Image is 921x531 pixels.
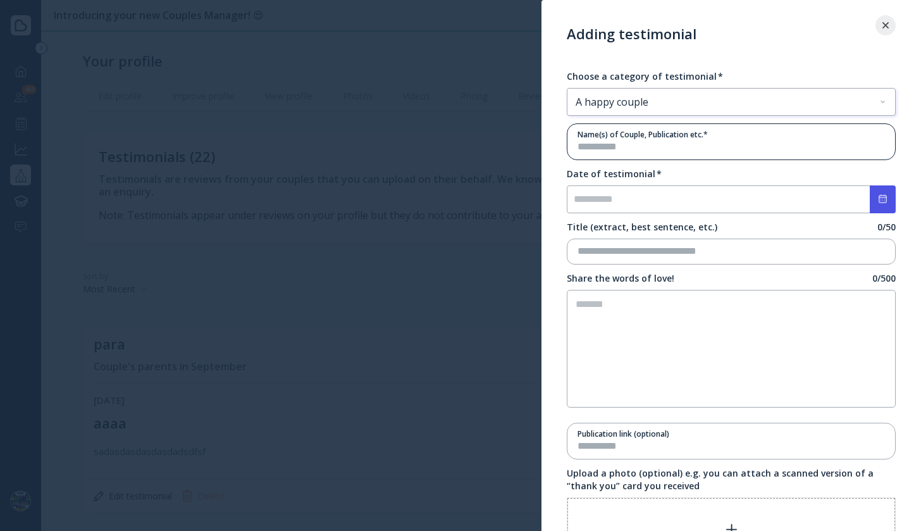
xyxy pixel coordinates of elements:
[877,221,896,234] label: 0 / 50
[576,96,648,108] span: A happy couple
[578,428,885,439] div: Publication link (optional)
[567,467,896,492] label: Upload a photo (optional) e.g. you can attach a scanned version of a “thank you” card you received
[567,168,655,180] div: Date of testimonial
[567,25,696,42] div: Adding testimonial
[567,272,674,285] label: Share the words of love!
[567,70,717,83] div: Choose a category of testimonial
[872,272,896,285] label: 0 / 500
[567,221,717,234] label: Title (extract, best sentence, etc.)
[578,129,885,140] div: Name(s) of Couple, Publication etc. *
